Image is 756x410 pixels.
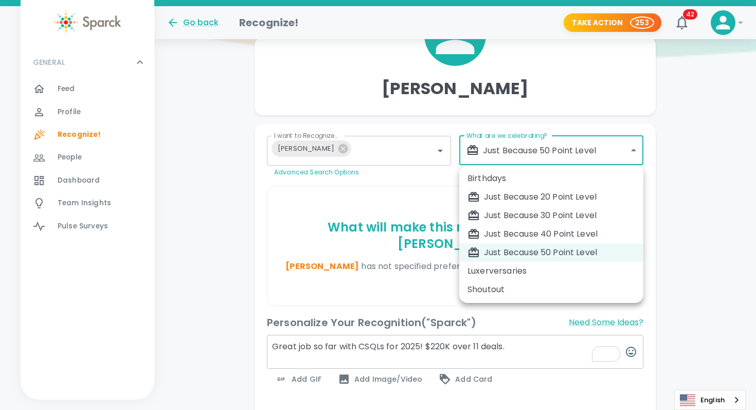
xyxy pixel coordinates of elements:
[467,265,635,277] div: Luxerversaries
[467,246,635,259] div: Just Because 50 Point Level
[467,283,635,296] div: Shoutout
[467,228,635,240] div: Just Because 40 Point Level
[467,191,635,203] div: Just Because 20 Point Level
[675,390,745,409] a: English
[467,209,635,222] div: Just Because 30 Point Level
[467,172,635,185] div: Birthdays
[674,390,746,410] aside: Language selected: English
[674,390,746,410] div: Language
